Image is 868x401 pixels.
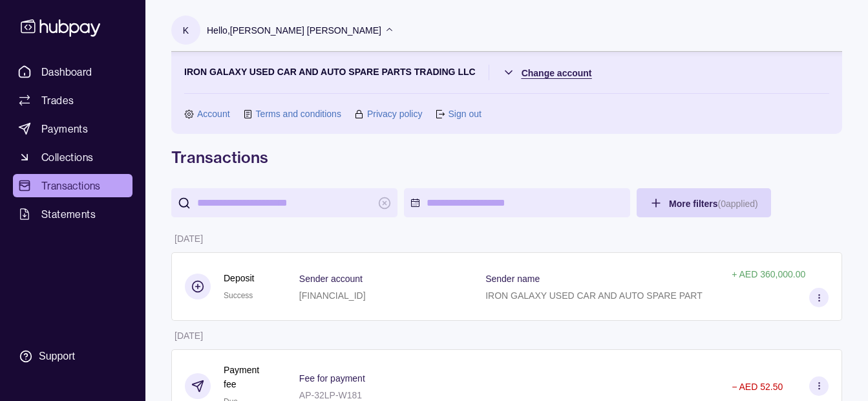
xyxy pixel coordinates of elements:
[732,382,783,392] p: − AED 52.50
[485,290,703,301] p: IRON GALAXY USED CAR AND AUTO SPARE PART
[13,202,132,226] a: Statements
[13,60,132,83] a: Dashboard
[41,178,101,193] span: Transactions
[197,107,230,121] a: Account
[367,107,423,121] a: Privacy policy
[41,92,74,108] span: Trades
[256,107,341,121] a: Terms and conditions
[41,64,92,80] span: Dashboard
[637,188,771,217] button: More filters(0applied)
[13,146,132,169] a: Collections
[522,68,592,78] span: Change account
[224,271,254,285] p: Deposit
[197,188,372,217] input: search
[13,343,132,370] a: Support
[299,390,362,400] p: AP-32LP-W181
[41,149,93,165] span: Collections
[485,274,540,284] p: Sender name
[299,290,366,301] p: [FINANCIAL_ID]
[184,65,476,80] p: IRON GALAXY USED CAR AND AUTO SPARE PARTS TRADING LLC
[13,174,132,197] a: Transactions
[41,206,96,222] span: Statements
[183,23,189,38] p: K
[732,269,805,279] p: + AED 360,000.00
[207,23,381,38] p: Hello, [PERSON_NAME] [PERSON_NAME]
[175,331,203,341] p: [DATE]
[224,363,273,391] p: Payment fee
[224,291,253,300] span: Success
[669,199,758,209] span: More filters
[299,373,365,384] p: Fee for payment
[502,65,592,80] button: Change account
[39,349,75,363] div: Support
[41,121,88,136] span: Payments
[13,117,132,140] a: Payments
[717,199,757,209] p: ( 0 applied)
[299,274,363,284] p: Sender account
[448,107,481,121] a: Sign out
[175,233,203,244] p: [DATE]
[13,89,132,112] a: Trades
[171,147,842,168] h1: Transactions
